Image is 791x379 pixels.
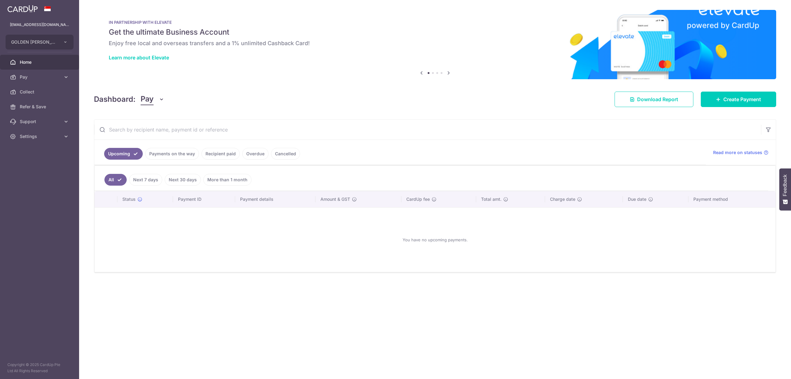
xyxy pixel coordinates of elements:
[109,40,761,47] h6: Enjoy free local and overseas transfers and a 1% unlimited Cashback Card!
[271,148,300,160] a: Cancelled
[122,196,136,202] span: Status
[6,35,74,50] button: GOLDEN [PERSON_NAME] MARKETING
[7,5,38,12] img: CardUp
[104,174,127,186] a: All
[235,191,315,207] th: Payment details
[713,149,768,156] a: Read more on statuses
[550,196,575,202] span: Charge date
[242,148,269,160] a: Overdue
[701,92,776,107] a: Create Payment
[20,89,61,95] span: Collect
[628,196,646,202] span: Due date
[129,174,162,186] a: Next 7 days
[11,39,57,45] span: GOLDEN [PERSON_NAME] MARKETING
[20,118,61,125] span: Support
[104,148,143,160] a: Upcoming
[145,148,199,160] a: Payments on the way
[94,120,761,140] input: Search by recipient name, payment id or reference
[94,10,776,79] img: Renovation banner
[173,191,235,207] th: Payment ID
[203,174,252,186] a: More than 1 month
[10,22,69,28] p: [EMAIL_ADDRESS][DOMAIN_NAME]
[481,196,501,202] span: Total amt.
[779,168,791,210] button: Feedback - Show survey
[201,148,240,160] a: Recipient paid
[20,74,61,80] span: Pay
[615,92,693,107] a: Download Report
[320,196,350,202] span: Amount & GST
[20,59,61,65] span: Home
[109,54,169,61] a: Learn more about Elevate
[102,213,768,267] div: You have no upcoming payments.
[406,196,430,202] span: CardUp fee
[109,20,761,25] p: IN PARTNERSHIP WITH ELEVATE
[141,93,164,105] button: Pay
[637,96,678,103] span: Download Report
[165,174,201,186] a: Next 30 days
[688,191,776,207] th: Payment method
[20,133,61,140] span: Settings
[141,93,154,105] span: Pay
[713,149,762,156] span: Read more on statuses
[94,94,136,105] h4: Dashboard:
[782,174,788,196] span: Feedback
[723,96,761,103] span: Create Payment
[109,27,761,37] h5: Get the ultimate Business Account
[20,104,61,110] span: Refer & Save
